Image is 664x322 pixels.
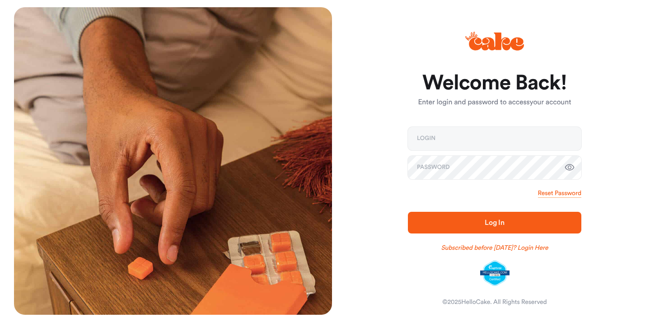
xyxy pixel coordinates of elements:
[408,212,581,233] button: Log In
[408,97,581,108] p: Enter login and password to access your account
[480,261,510,286] img: legit-script-certified.png
[538,189,581,198] a: Reset Password
[441,243,548,252] a: Subscribed before [DATE]? Login Here
[442,298,547,307] div: © 2025 HelloCake. All Rights Reserved
[485,219,505,226] span: Log In
[408,72,581,94] h1: Welcome Back!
